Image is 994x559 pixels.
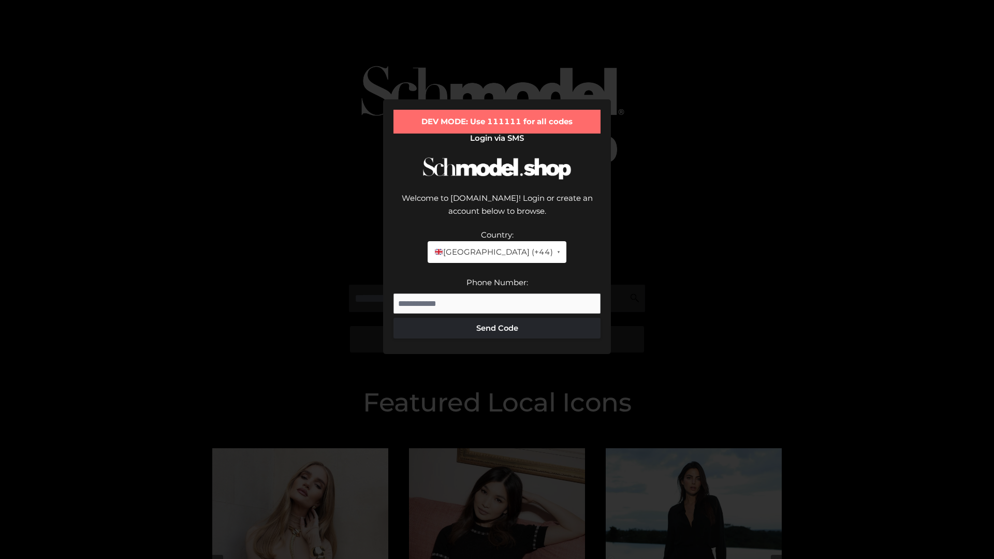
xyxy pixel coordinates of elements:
img: 🇬🇧 [435,248,443,256]
h2: Login via SMS [393,134,601,143]
img: Schmodel Logo [419,148,575,189]
span: [GEOGRAPHIC_DATA] (+44) [434,245,552,259]
div: DEV MODE: Use 111111 for all codes [393,110,601,134]
label: Phone Number: [466,277,528,287]
button: Send Code [393,318,601,339]
div: Welcome to [DOMAIN_NAME]! Login or create an account below to browse. [393,192,601,228]
label: Country: [481,230,514,240]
